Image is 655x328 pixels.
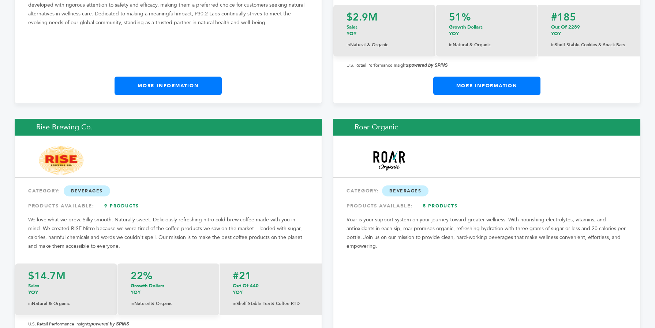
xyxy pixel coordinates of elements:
[15,119,322,136] h2: Rise Brewing Co.
[131,289,141,296] span: YOY
[347,61,627,70] p: U.S. Retail Performance Insights
[233,271,308,281] p: #21
[449,12,524,22] p: 51%
[131,299,206,308] p: Natural & Organic
[28,199,308,213] div: PRODUCTS AVAILABLE:
[233,301,236,306] span: in
[131,271,206,281] p: 22%
[131,301,134,306] span: in
[96,199,147,213] a: 9 Products
[347,41,422,49] p: Natural & Organic
[115,77,222,95] a: More Information
[449,42,453,48] span: in
[233,283,308,296] p: Out of 440
[28,299,104,308] p: Natural & Organic
[551,42,555,48] span: in
[551,12,627,22] p: #185
[28,184,308,198] div: CATEGORY:
[37,145,86,176] img: Rise Brewing Co.
[28,301,32,306] span: in
[551,30,561,37] span: YOY
[28,271,104,281] p: $14.7M
[333,119,640,136] h2: Roar Organic
[347,215,627,251] p: Roar is your support system on your journey toward greater wellness. With nourishing electrolytes...
[347,12,422,22] p: $2.9M
[64,185,110,196] span: Beverages
[131,283,206,296] p: Growth Dollars
[90,321,129,327] strong: powered by SPINS
[551,41,627,49] p: Shelf Stable Cookies & Snack Bars
[347,24,422,37] p: Sales
[382,185,428,196] span: Beverages
[28,283,104,296] p: Sales
[347,42,350,48] span: in
[347,30,356,37] span: YOY
[355,148,423,173] img: Roar Organic
[347,199,627,213] div: PRODUCTS AVAILABLE:
[449,41,524,49] p: Natural & Organic
[415,199,466,213] a: 5 Products
[433,77,540,95] a: More Information
[449,24,524,37] p: Growth Dollars
[233,299,308,308] p: Shelf Stable Tea & Coffee RTD
[28,215,308,251] p: We love what we brew. Silky smooth. Naturally sweet. Deliciously refreshing nitro cold brew coffe...
[409,63,448,68] strong: powered by SPINS
[551,24,627,37] p: Out of 2289
[28,289,38,296] span: YOY
[347,184,627,198] div: CATEGORY:
[233,289,243,296] span: YOY
[449,30,459,37] span: YOY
